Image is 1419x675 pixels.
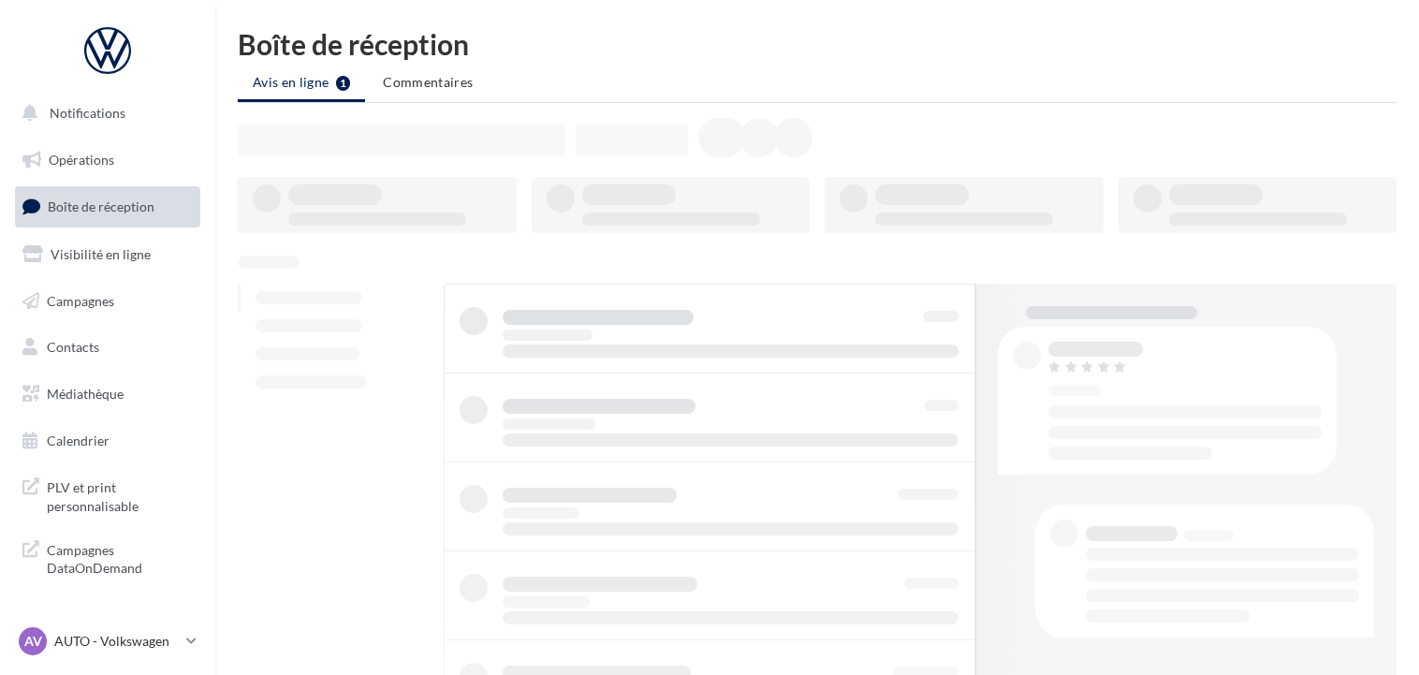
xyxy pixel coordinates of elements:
[11,94,197,133] button: Notifications
[24,632,42,651] span: AV
[11,186,204,227] a: Boîte de réception
[47,386,124,402] span: Médiathèque
[50,105,125,121] span: Notifications
[47,292,114,308] span: Campagnes
[48,198,154,214] span: Boîte de réception
[11,235,204,274] a: Visibilité en ligne
[11,374,204,414] a: Médiathèque
[54,632,179,651] p: AUTO - Volkswagen
[11,421,204,461] a: Calendrier
[11,467,204,522] a: PLV et print personnalisable
[51,246,151,262] span: Visibilité en ligne
[47,339,99,355] span: Contacts
[11,140,204,180] a: Opérations
[383,74,473,90] span: Commentaires
[11,530,204,585] a: Campagnes DataOnDemand
[47,537,193,578] span: Campagnes DataOnDemand
[11,282,204,321] a: Campagnes
[11,328,204,367] a: Contacts
[47,433,110,448] span: Calendrier
[15,624,200,659] a: AV AUTO - Volkswagen
[47,475,193,515] span: PLV et print personnalisable
[49,152,114,168] span: Opérations
[238,30,1397,58] div: Boîte de réception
